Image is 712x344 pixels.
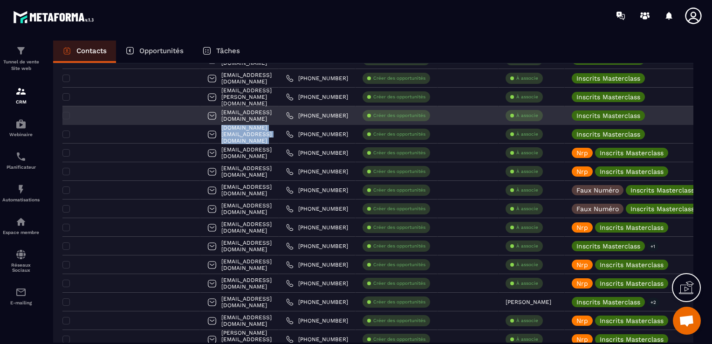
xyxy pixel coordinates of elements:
p: Créer des opportunités [373,280,425,287]
p: Créer des opportunités [373,94,425,100]
a: [PHONE_NUMBER] [286,93,348,101]
p: À associe [516,75,538,82]
p: Tunnel de vente Site web [2,59,40,72]
p: Inscrits Masterclass [576,131,640,138]
a: [PHONE_NUMBER] [286,298,348,306]
p: Nrp [576,224,588,231]
a: [PHONE_NUMBER] [286,317,348,324]
p: Nrp [576,150,588,156]
p: À associe [516,168,538,175]
p: Espace membre [2,230,40,235]
a: [PHONE_NUMBER] [286,242,348,250]
p: Inscrits Masterclass [630,206,694,212]
p: À associe [516,336,538,343]
p: Faux Numéro [576,187,619,193]
p: Inscrits Masterclass [576,94,640,100]
p: +1 [647,241,658,251]
img: scheduler [15,151,27,162]
a: [PHONE_NUMBER] [286,75,348,82]
p: Inscrits Masterclass [600,224,664,231]
a: [PHONE_NUMBER] [286,205,348,213]
p: Nrp [576,168,588,175]
p: Créer des opportunités [373,243,425,249]
div: Ouvrir le chat [673,307,701,335]
p: Inscrits Masterclass [600,168,664,175]
p: Nrp [576,280,588,287]
a: automationsautomationsWebinaire [2,111,40,144]
a: formationformationCRM [2,79,40,111]
img: automations [15,184,27,195]
p: Webinaire [2,132,40,137]
img: social-network [15,249,27,260]
p: Opportunités [139,47,184,55]
p: Créer des opportunités [373,317,425,324]
p: À associe [516,261,538,268]
p: Contacts [76,47,107,55]
a: automationsautomationsAutomatisations [2,177,40,209]
img: logo [13,8,97,26]
a: [PHONE_NUMBER] [286,261,348,268]
a: Opportunités [116,41,193,63]
p: +2 [647,297,659,307]
p: À associe [516,131,538,138]
p: Inscrits Masterclass [600,261,664,268]
p: Inscrits Masterclass [576,299,640,305]
a: [PHONE_NUMBER] [286,131,348,138]
p: Inscrits Masterclass [600,280,664,287]
p: Inscrits Masterclass [576,75,640,82]
p: Planificateur [2,165,40,170]
p: Créer des opportunités [373,299,425,305]
p: À associe [516,206,538,212]
p: Faux Numéro [576,206,619,212]
p: Inscrits Masterclass [630,187,694,193]
a: formationformationTunnel de vente Site web [2,38,40,79]
a: Tâches [193,41,249,63]
a: [PHONE_NUMBER] [286,336,348,343]
p: Créer des opportunités [373,75,425,82]
p: [PERSON_NAME] [506,299,551,305]
a: [PHONE_NUMBER] [286,168,348,175]
p: À associe [516,187,538,193]
p: Nrp [576,261,588,268]
p: Créer des opportunités [373,261,425,268]
a: [PHONE_NUMBER] [286,186,348,194]
p: À associe [516,317,538,324]
p: À associe [516,224,538,231]
p: Nrp [576,317,588,324]
img: automations [15,216,27,227]
p: Inscrits Masterclass [600,336,664,343]
a: emailemailE-mailing [2,280,40,312]
a: [PHONE_NUMBER] [286,112,348,119]
a: [PHONE_NUMBER] [286,280,348,287]
p: Créer des opportunités [373,336,425,343]
p: Créer des opportunités [373,168,425,175]
p: À associe [516,112,538,119]
a: [PHONE_NUMBER] [286,224,348,231]
img: formation [15,86,27,97]
p: À associe [516,243,538,249]
p: Inscrits Masterclass [600,317,664,324]
p: Inscrits Masterclass [600,150,664,156]
p: Tâches [216,47,240,55]
p: Créer des opportunités [373,224,425,231]
img: email [15,287,27,298]
p: Créer des opportunités [373,206,425,212]
img: formation [15,45,27,56]
p: Créer des opportunités [373,187,425,193]
a: automationsautomationsEspace membre [2,209,40,242]
p: Inscrits Masterclass [576,112,640,119]
a: Contacts [53,41,116,63]
p: Créer des opportunités [373,131,425,138]
p: Créer des opportunités [373,112,425,119]
p: E-mailing [2,300,40,305]
a: social-networksocial-networkRéseaux Sociaux [2,242,40,280]
p: À associe [516,150,538,156]
p: Nrp [576,336,588,343]
p: Automatisations [2,197,40,202]
p: Inscrits Masterclass [576,243,640,249]
p: Réseaux Sociaux [2,262,40,273]
p: À associe [516,94,538,100]
p: CRM [2,99,40,104]
img: automations [15,118,27,130]
a: [PHONE_NUMBER] [286,149,348,157]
